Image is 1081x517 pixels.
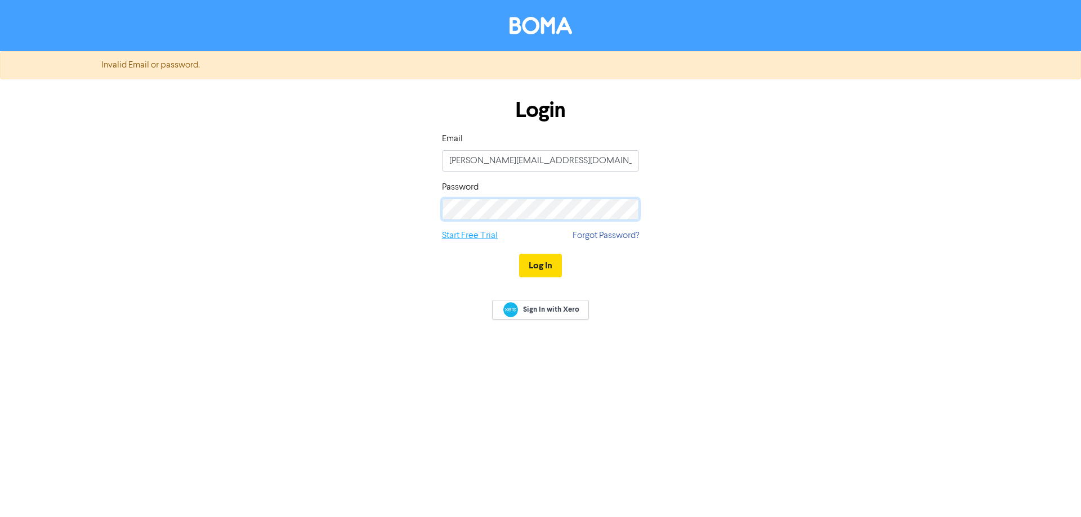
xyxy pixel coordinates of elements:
[442,229,498,242] a: Start Free Trial
[510,17,572,34] img: BOMA Logo
[442,132,463,146] label: Email
[492,300,589,320] a: Sign In with Xero
[1025,463,1081,517] iframe: Chat Widget
[573,229,639,242] a: Forgot Password?
[442,97,639,123] h1: Login
[519,254,562,277] button: Log In
[93,59,988,72] div: Invalid Email or password.
[523,304,579,314] span: Sign In with Xero
[503,302,518,317] img: Xero logo
[442,181,479,194] label: Password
